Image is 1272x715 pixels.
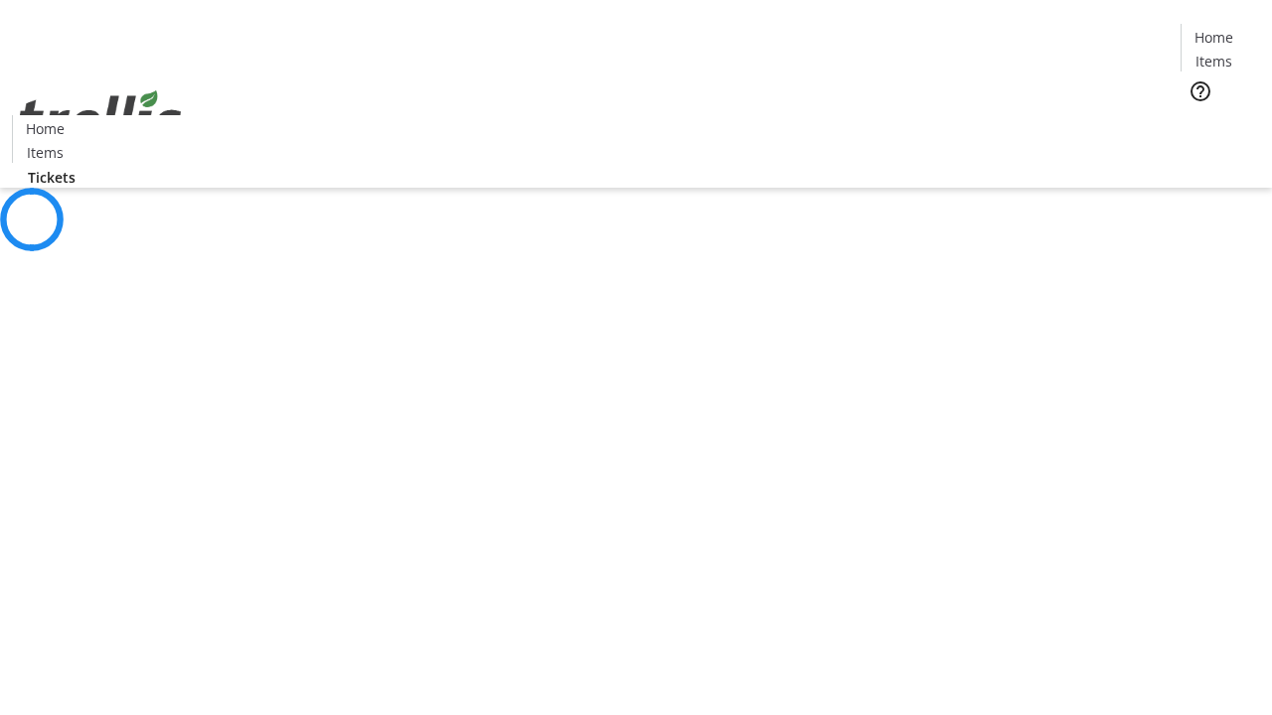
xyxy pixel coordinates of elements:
a: Items [13,142,77,163]
a: Tickets [12,167,91,188]
button: Help [1181,71,1220,111]
span: Items [27,142,64,163]
span: Home [26,118,65,139]
a: Tickets [1181,115,1260,136]
span: Tickets [28,167,76,188]
img: Orient E2E Organization cpyRnFWgv2's Logo [12,69,189,168]
span: Tickets [1196,115,1244,136]
a: Items [1182,51,1245,71]
a: Home [1182,27,1245,48]
span: Items [1195,51,1232,71]
a: Home [13,118,77,139]
span: Home [1194,27,1233,48]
